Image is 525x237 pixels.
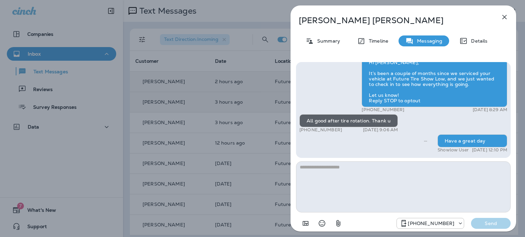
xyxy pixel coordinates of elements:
[437,134,507,147] div: Have a great day
[299,114,398,127] div: All good after tire rotation. Thank u
[473,107,507,113] p: [DATE] 8:29 AM
[314,38,340,44] p: Summary
[472,147,507,153] p: [DATE] 12:10 PM
[424,137,427,144] span: Sent
[414,38,442,44] p: Messaging
[397,219,464,227] div: +1 (928) 232-1970
[468,38,487,44] p: Details
[299,217,312,230] button: Add in a premade template
[408,221,454,226] p: [PHONE_NUMBER]
[315,217,329,230] button: Select an emoji
[362,56,507,107] div: Hi [PERSON_NAME], It’s been a couple of months since we serviced your vehicle at Future Tire Show...
[363,127,398,133] p: [DATE] 9:06 AM
[437,147,469,153] p: Showlow User
[365,38,388,44] p: Timeline
[299,127,342,133] p: [PHONE_NUMBER]
[299,16,485,25] p: [PERSON_NAME] [PERSON_NAME]
[362,107,404,113] p: [PHONE_NUMBER]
